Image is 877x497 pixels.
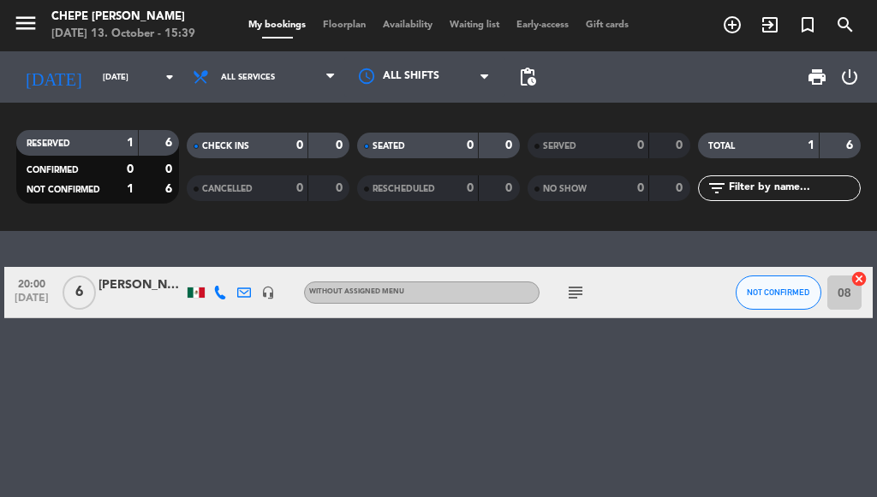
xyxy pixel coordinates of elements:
i: cancel [850,270,868,287]
span: Waiting list [441,21,508,30]
strong: 0 [676,182,686,194]
span: pending_actions [517,67,538,87]
strong: 0 [296,139,303,151]
span: RESCHEDULED [373,185,435,193]
span: TOTAL [708,142,735,151]
i: arrow_drop_down [159,67,180,87]
strong: 0 [336,182,346,194]
span: All services [221,73,275,82]
span: 6 [63,275,96,310]
span: NOT CONFIRMED [27,186,100,194]
i: headset_mic [261,286,275,299]
span: CANCELLED [202,185,253,193]
input: Filter by name... [727,179,860,198]
span: CONFIRMED [27,166,79,175]
span: CHECK INS [202,142,249,151]
strong: 0 [467,182,474,194]
i: add_circle_outline [722,15,743,35]
i: [DATE] [13,60,94,94]
div: [DATE] 13. October - 15:39 [51,26,195,43]
i: turned_in_not [797,15,818,35]
span: 20:00 [10,273,53,293]
i: search [835,15,856,35]
i: exit_to_app [760,15,780,35]
span: Without assigned menu [309,288,404,295]
strong: 0 [637,182,644,194]
strong: 6 [165,183,176,195]
strong: 1 [808,139,814,151]
span: RESERVED [27,139,70,148]
span: Floorplan [314,21,374,30]
strong: 0 [296,182,303,194]
span: SERVED [543,142,576,151]
strong: 0 [467,139,474,151]
strong: 0 [336,139,346,151]
strong: 1 [127,137,134,149]
strong: 0 [505,182,516,194]
strong: 6 [846,139,856,151]
button: NOT CONFIRMED [736,275,821,310]
strong: 1 [127,183,134,195]
span: Early-access [508,21,577,30]
strong: 0 [505,139,516,151]
span: SEATED [373,142,405,151]
span: [DATE] [10,293,53,312]
div: Chepe [PERSON_NAME] [51,9,195,26]
span: NO SHOW [543,185,587,193]
strong: 0 [676,139,686,151]
i: power_settings_new [839,67,860,87]
button: menu [13,10,39,42]
strong: 6 [165,137,176,149]
i: menu [13,10,39,36]
strong: 0 [127,163,134,175]
span: Availability [374,21,441,30]
i: filter_list [707,178,727,198]
i: subject [565,282,586,303]
div: [PERSON_NAME] De [PERSON_NAME] [98,275,184,295]
span: NOT CONFIRMED [747,287,809,297]
strong: 0 [165,163,176,175]
strong: 0 [637,139,644,151]
span: My bookings [240,21,314,30]
span: Gift cards [577,21,637,30]
div: LOG OUT [834,51,864,103]
span: print [807,67,827,87]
